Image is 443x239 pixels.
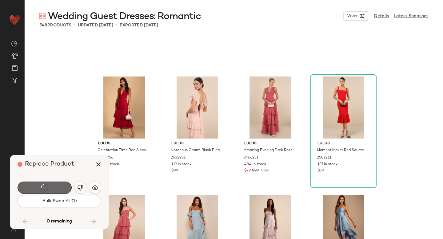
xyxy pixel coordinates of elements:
[116,22,117,29] span: •
[317,155,331,161] span: 2581211
[244,148,296,153] span: Amazing Evening Dark Rose Pink Tiered Maxi Dress
[92,185,98,191] img: svg%3e
[244,155,258,161] span: 2466231
[18,195,101,207] button: Bulk Swap All (1)
[166,76,228,139] img: 12661181_2632951.jpg
[7,227,19,232] img: svg%3e
[98,141,150,147] span: Lulus
[39,13,46,19] img: svg%3e
[39,22,71,29] div: Products
[244,162,266,167] span: 484 in stock
[317,162,338,167] span: 137 in stock
[244,168,251,174] span: $79
[394,13,428,19] a: Latest Snapshot
[47,219,72,224] span: 0 remaining
[317,141,369,147] span: Lulus
[9,14,21,26] img: heart_red.DM2ytmEG.svg
[239,76,301,139] img: 11885861_2466231.jpg
[171,168,178,174] span: $99
[11,41,17,47] img: svg%3e
[74,22,75,29] span: •
[244,141,296,147] span: Lulus
[120,22,158,29] p: Exported [DATE]
[317,148,369,153] span: Moment Maker Red Square Neck Trumpet Midi Dress
[77,185,83,191] img: svg%3e
[98,148,150,153] span: Celebration Time Red Sleeveless Tiered Midi Dress
[171,148,223,153] span: Notorious Charm Blush Pleated Flutter Sleeve Maxi Dress
[347,14,357,18] span: View
[317,168,324,174] span: $79
[313,76,374,139] img: 12355421_2581211.jpg
[260,169,269,173] span: Sale
[42,199,77,204] span: Bulk Swap All (1)
[78,22,113,29] p: updated [DATE]
[171,162,192,167] span: 119 in stock
[374,13,389,19] a: Details
[171,155,186,161] span: 2632951
[48,10,201,23] span: Wedding Guest Dresses: Romantic
[171,141,223,147] span: Lulus
[343,11,369,21] button: View
[25,161,74,167] span: Replace Product
[93,76,155,139] img: 7795101_1600756.jpg
[39,23,47,28] span: 548
[252,168,259,174] span: $99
